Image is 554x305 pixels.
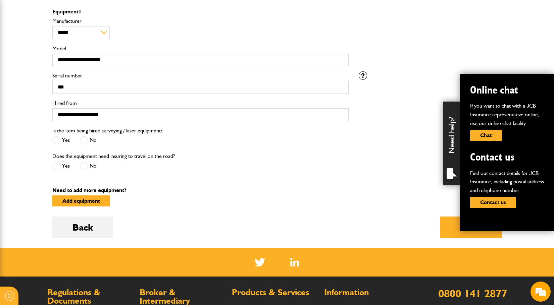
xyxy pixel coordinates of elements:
div: Conversation(s) [35,38,113,47]
div: Minimize live chat window [110,3,126,19]
label: Yes [52,162,70,170]
a: LinkedIn [290,258,299,266]
label: No [80,136,97,144]
label: No [80,162,97,170]
div: Need help? [443,102,460,185]
label: Yes [52,136,70,144]
a: 0800 141 2877 [438,287,507,300]
em: 3 mins ago [106,69,123,74]
label: Hired from [52,101,349,106]
button: Next [440,217,502,238]
p: If you want to chat with a JCB Insurance representative online, use our online chat facility. [470,102,544,127]
p: Your chat session has ended [33,75,118,83]
button: Add equipment [52,195,110,206]
h2: Online chat [470,84,544,97]
label: Is the item being hired surveying / laser equipment? [52,128,162,133]
p: Need to add more equipment? [52,188,502,193]
h2: Information [324,288,410,297]
button: Contact us [470,197,516,208]
span: JCB Insurance [33,66,97,75]
h2: Contact us [470,151,544,164]
img: d_20077148190_operators_62643000001515001 [10,70,27,79]
div: New conversation [102,191,120,209]
button: Chat [470,130,502,141]
span: 1 [79,8,82,15]
p: Find out contact details for JCB Insurance, including postal address and telephone number. [470,169,544,195]
label: Model [52,46,349,51]
label: Manufacturer [52,18,349,24]
button: Back [52,217,113,238]
p: Equipment [52,9,349,14]
h2: Products & Services [232,288,317,297]
label: Does the equipment need insuring to travel on the road? [52,154,175,159]
img: Twitter [255,258,265,266]
img: Linked In [290,258,299,266]
label: Serial number [52,73,349,78]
